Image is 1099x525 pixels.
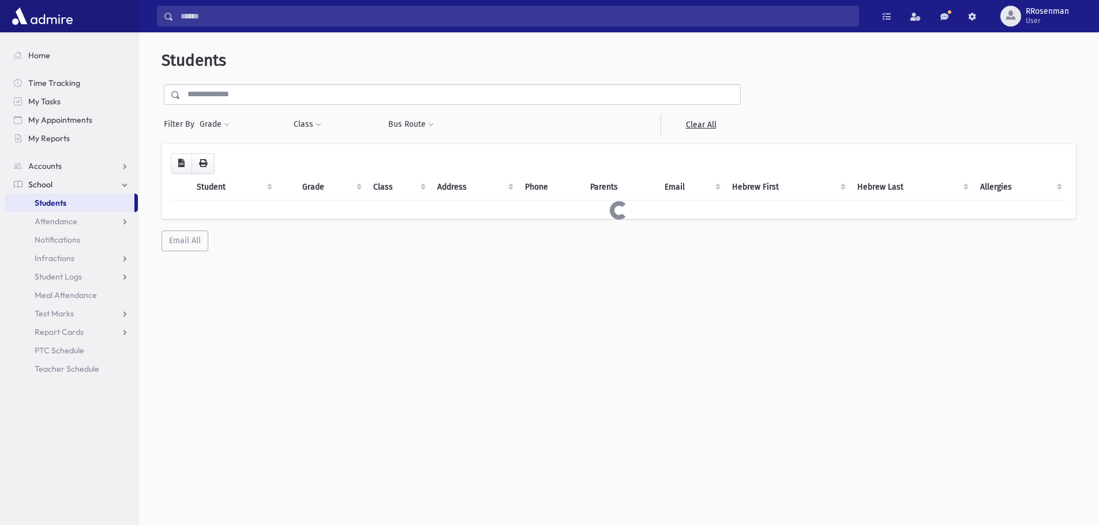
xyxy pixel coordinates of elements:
[28,133,70,143] span: My Reports
[5,74,138,92] a: Time Tracking
[28,161,62,171] span: Accounts
[583,174,658,201] th: Parents
[9,5,76,28] img: AdmirePro
[1026,7,1069,16] span: RRosenman
[35,290,97,300] span: Meal Attendance
[171,153,192,174] button: CSV
[28,78,80,88] span: Time Tracking
[658,174,725,201] th: Email
[35,308,74,319] span: Test Marks
[192,153,215,174] button: Print
[28,179,52,190] span: School
[293,114,322,135] button: Class
[28,115,92,125] span: My Appointments
[5,304,138,323] a: Test Marks
[5,286,138,304] a: Meal Attendance
[35,216,77,226] span: Attendance
[366,174,431,201] th: Class
[164,118,199,130] span: Filter By
[35,235,80,245] span: Notifications
[162,231,208,251] button: Email All
[35,198,66,208] span: Students
[973,174,1067,201] th: Allergies
[35,327,84,337] span: Report Cards
[661,114,741,135] a: Clear All
[5,129,138,148] a: My Reports
[35,271,82,282] span: Student Logs
[5,157,138,175] a: Accounts
[5,231,138,249] a: Notifications
[5,111,138,129] a: My Appointments
[5,323,138,341] a: Report Cards
[1026,16,1069,25] span: User
[725,174,850,201] th: Hebrew First
[199,114,230,135] button: Grade
[850,174,974,201] th: Hebrew Last
[190,174,277,201] th: Student
[5,92,138,111] a: My Tasks
[174,6,858,27] input: Search
[5,194,134,212] a: Students
[28,50,50,61] span: Home
[5,175,138,194] a: School
[35,345,84,356] span: PTC Schedule
[28,96,61,107] span: My Tasks
[5,249,138,267] a: Infractions
[5,267,138,286] a: Student Logs
[5,360,138,378] a: Teacher Schedule
[518,174,583,201] th: Phone
[35,364,99,374] span: Teacher Schedule
[5,46,138,65] a: Home
[388,114,434,135] button: Bus Route
[5,341,138,360] a: PTC Schedule
[430,174,518,201] th: Address
[162,51,226,70] span: Students
[295,174,366,201] th: Grade
[35,253,74,263] span: Infractions
[5,212,138,231] a: Attendance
